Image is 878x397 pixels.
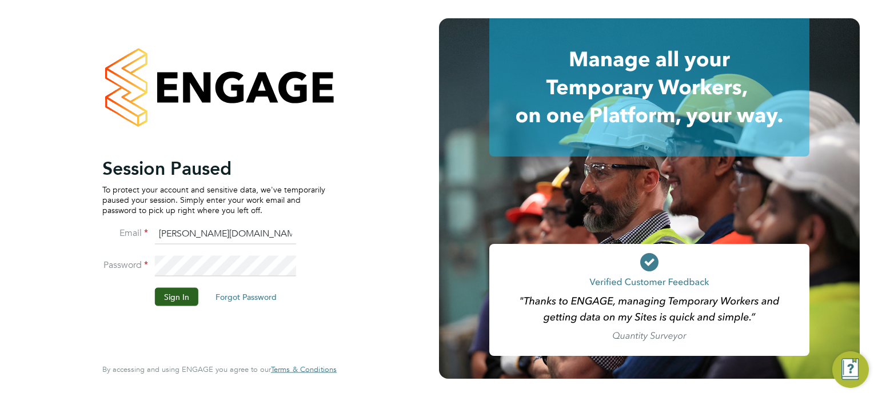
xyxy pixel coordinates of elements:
[102,259,148,271] label: Password
[102,364,337,374] span: By accessing and using ENGAGE you agree to our
[102,157,325,179] h2: Session Paused
[271,365,337,374] a: Terms & Conditions
[155,287,198,306] button: Sign In
[155,224,296,244] input: Enter your work email...
[102,227,148,239] label: Email
[206,287,286,306] button: Forgot Password
[832,351,869,388] button: Engage Resource Center
[102,184,325,215] p: To protect your account and sensitive data, we've temporarily paused your session. Simply enter y...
